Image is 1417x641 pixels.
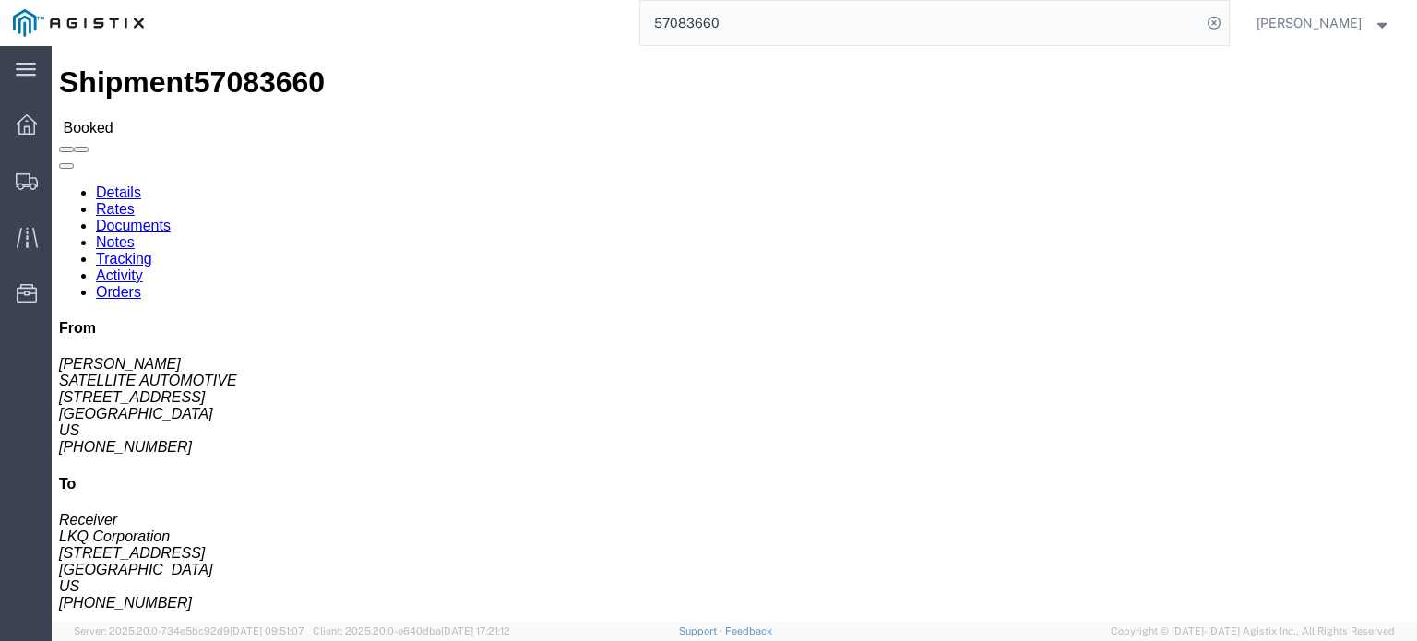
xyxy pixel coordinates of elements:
[640,1,1201,45] input: Search for shipment number, reference number
[313,625,510,636] span: Client: 2025.20.0-e640dba
[441,625,510,636] span: [DATE] 17:21:12
[74,625,304,636] span: Server: 2025.20.0-734e5bc92d9
[679,625,725,636] a: Support
[13,9,144,37] img: logo
[725,625,772,636] a: Feedback
[1256,13,1362,33] span: Joey Vernier
[230,625,304,636] span: [DATE] 09:51:07
[1256,12,1392,34] button: [PERSON_NAME]
[1111,623,1395,639] span: Copyright © [DATE]-[DATE] Agistix Inc., All Rights Reserved
[52,46,1417,622] iframe: FS Legacy Container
